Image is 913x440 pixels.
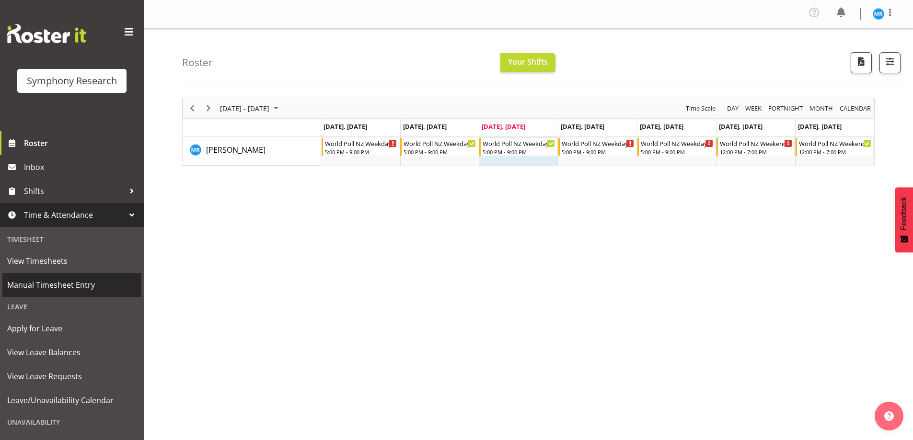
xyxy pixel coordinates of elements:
[24,208,125,222] span: Time & Attendance
[2,412,141,432] div: Unavailability
[322,138,400,156] div: Michael Robinson"s event - World Poll NZ Weekdays Begin From Monday, September 1, 2025 at 5:00:00...
[900,197,908,230] span: Feedback
[2,388,141,412] a: Leave/Unavailability Calendar
[839,102,872,114] span: calendar
[720,138,792,148] div: World Poll NZ Weekends
[482,122,525,131] span: [DATE], [DATE]
[2,340,141,364] a: View Leave Balances
[325,138,397,148] div: World Poll NZ Weekdays
[483,138,555,148] div: World Poll NZ Weekdays
[24,184,125,198] span: Shifts
[2,273,141,297] a: Manual Timesheet Entry
[7,254,137,268] span: View Timesheets
[561,122,604,131] span: [DATE], [DATE]
[744,102,763,114] span: Week
[641,148,713,156] div: 5:00 PM - 9:00 PM
[7,369,137,384] span: View Leave Requests
[325,148,397,156] div: 5:00 PM - 9:00 PM
[27,74,117,88] div: Symphony Research
[206,145,266,155] span: [PERSON_NAME]
[719,122,763,131] span: [DATE], [DATE]
[640,122,683,131] span: [DATE], [DATE]
[182,57,213,68] h4: Roster
[202,102,215,114] button: Next
[321,137,874,166] table: Timeline Week of September 3, 2025
[183,137,321,166] td: Michael Robinson resource
[2,297,141,316] div: Leave
[206,144,266,156] a: [PERSON_NAME]
[404,138,476,148] div: World Poll NZ Weekdays
[884,411,894,421] img: help-xxl-2.png
[720,148,792,156] div: 12:00 PM - 7:00 PM
[726,102,740,114] button: Timeline Day
[808,102,835,114] button: Timeline Month
[809,102,834,114] span: Month
[184,98,200,118] div: Previous
[879,52,901,73] button: Filter Shifts
[562,138,634,148] div: World Poll NZ Weekdays
[483,148,555,156] div: 5:00 PM - 9:00 PM
[200,98,217,118] div: Next
[7,278,137,292] span: Manual Timesheet Entry
[684,102,717,114] button: Time Scale
[767,102,804,114] span: Fortnight
[798,122,842,131] span: [DATE], [DATE]
[799,138,871,148] div: World Poll NZ Weekends
[558,138,636,156] div: Michael Robinson"s event - World Poll NZ Weekdays Begin From Thursday, September 4, 2025 at 5:00:...
[508,56,548,67] span: Your Shifts
[2,249,141,273] a: View Timesheets
[182,98,875,166] div: Timeline Week of September 3, 2025
[324,122,367,131] span: [DATE], [DATE]
[685,102,717,114] span: Time Scale
[895,187,913,252] button: Feedback - Show survey
[2,364,141,388] a: View Leave Requests
[637,138,716,156] div: Michael Robinson"s event - World Poll NZ Weekdays Begin From Friday, September 5, 2025 at 5:00:00...
[726,102,740,114] span: Day
[799,148,871,156] div: 12:00 PM - 7:00 PM
[767,102,805,114] button: Fortnight
[873,8,884,20] img: michael-robinson11856.jpg
[7,345,137,360] span: View Leave Balances
[400,138,478,156] div: Michael Robinson"s event - World Poll NZ Weekdays Begin From Tuesday, September 2, 2025 at 5:00:0...
[2,316,141,340] a: Apply for Leave
[219,102,270,114] span: [DATE] - [DATE]
[403,122,447,131] span: [DATE], [DATE]
[641,138,713,148] div: World Poll NZ Weekdays
[838,102,873,114] button: Month
[796,138,874,156] div: Michael Robinson"s event - World Poll NZ Weekends Begin From Sunday, September 7, 2025 at 12:00:0...
[500,53,555,72] button: Your Shifts
[186,102,199,114] button: Previous
[744,102,763,114] button: Timeline Week
[404,148,476,156] div: 5:00 PM - 9:00 PM
[7,24,86,43] img: Rosterit website logo
[851,52,872,73] button: Download a PDF of the roster according to the set date range.
[562,148,634,156] div: 5:00 PM - 9:00 PM
[219,102,283,114] button: September 01 - 07, 2025
[2,229,141,249] div: Timesheet
[7,321,137,336] span: Apply for Leave
[717,138,795,156] div: Michael Robinson"s event - World Poll NZ Weekends Begin From Saturday, September 6, 2025 at 12:00...
[479,138,557,156] div: Michael Robinson"s event - World Poll NZ Weekdays Begin From Wednesday, September 3, 2025 at 5:00...
[24,136,139,150] span: Roster
[24,160,139,174] span: Inbox
[7,393,137,407] span: Leave/Unavailability Calendar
